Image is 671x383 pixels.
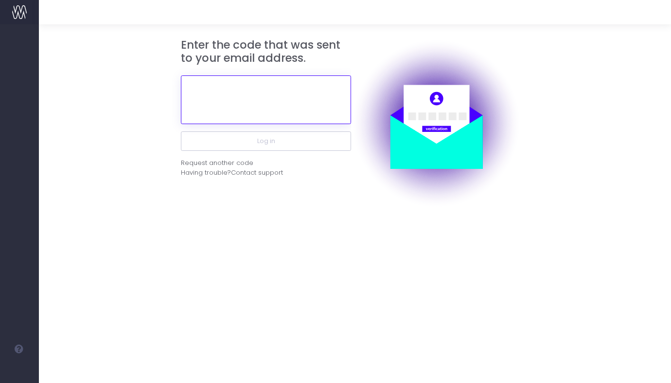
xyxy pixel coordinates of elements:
[351,38,521,209] img: auth.png
[181,131,351,151] button: Log in
[12,364,27,378] img: images/default_profile_image.png
[181,158,253,168] div: Request another code
[231,168,283,178] span: Contact support
[181,168,351,178] div: Having trouble?
[181,38,351,65] h3: Enter the code that was sent to your email address.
